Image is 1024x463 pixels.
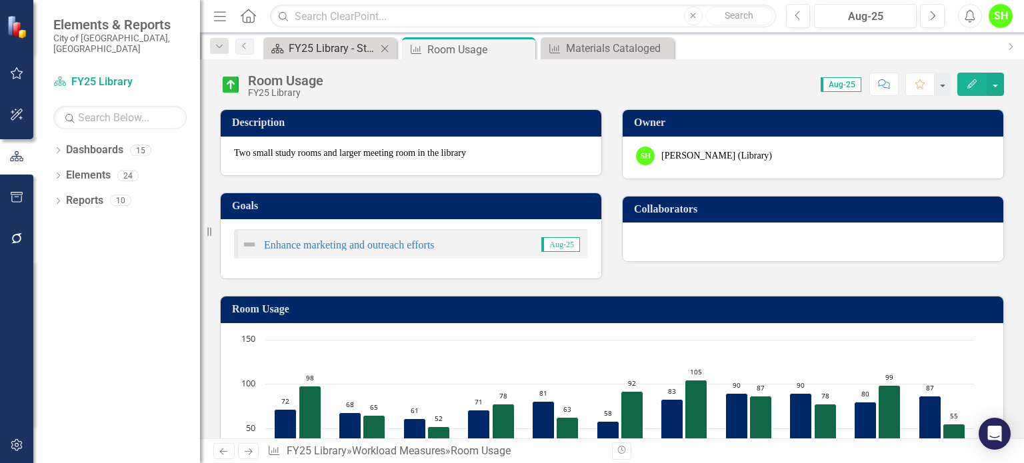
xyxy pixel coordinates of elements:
text: 58 [604,408,612,418]
input: Search ClearPoint... [270,5,775,28]
small: City of [GEOGRAPHIC_DATA], [GEOGRAPHIC_DATA] [53,33,187,55]
text: 105 [690,367,702,376]
input: Search Below... [53,106,187,129]
a: Reports [66,193,103,209]
img: ClearPoint Strategy [7,15,30,39]
img: Not Defined [241,236,257,252]
text: 100 [241,377,255,389]
h3: Collaborators [634,203,997,215]
text: 98 [306,373,314,382]
button: Aug-25 [814,4,917,28]
text: 150 [241,332,255,344]
span: Two small study rooms and larger meeting room in the library [234,148,466,158]
h3: Goals [232,200,595,212]
text: 83 [668,386,676,396]
div: 24 [117,170,139,181]
text: 87 [757,383,765,392]
a: FY25 Library - Strategic Plan [267,40,377,57]
div: Open Intercom Messenger [979,418,1011,450]
text: 61 [411,406,419,415]
a: Workload Measures [352,444,445,457]
text: 99 [885,372,893,382]
text: 87 [926,383,934,392]
text: 72 [281,396,289,406]
span: Aug-25 [821,77,861,92]
h3: Owner [634,117,997,129]
text: 52 [435,414,443,423]
text: 65 [370,402,378,412]
div: Room Usage [427,41,532,58]
text: 63 [563,404,571,414]
div: 15 [130,145,151,156]
div: Room Usage [451,444,511,457]
div: Room Usage [248,73,323,88]
button: SH [989,4,1013,28]
a: Enhance marketing and outreach efforts [264,239,435,250]
text: 80 [861,389,869,398]
span: Elements & Reports [53,17,187,33]
div: » » [267,444,602,459]
div: 10 [110,195,131,207]
div: Materials Cataloged [566,40,671,57]
div: Aug-25 [819,9,912,25]
a: FY25 Library [287,444,347,457]
text: 71 [475,397,483,406]
div: FY25 Library [248,88,323,98]
a: Dashboards [66,143,123,158]
text: 55 [950,411,958,420]
text: 90 [733,380,741,390]
text: 92 [628,378,636,388]
text: 81 [539,388,547,398]
text: 68 [346,400,354,409]
div: FY25 Library - Strategic Plan [289,40,377,57]
div: [PERSON_NAME] (Library) [661,149,772,163]
text: 78 [499,391,507,400]
a: Elements [66,168,111,183]
img: On Target [220,74,241,95]
a: FY25 Library [53,75,187,90]
a: Materials Cataloged [544,40,671,57]
button: Search [706,7,773,25]
text: 90 [797,380,805,390]
span: Aug-25 [541,237,580,252]
div: SH [636,147,655,165]
text: 78 [821,391,829,400]
h3: Room Usage [232,303,997,315]
text: 50 [246,422,255,434]
span: Search [725,10,753,21]
h3: Description [232,117,595,129]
